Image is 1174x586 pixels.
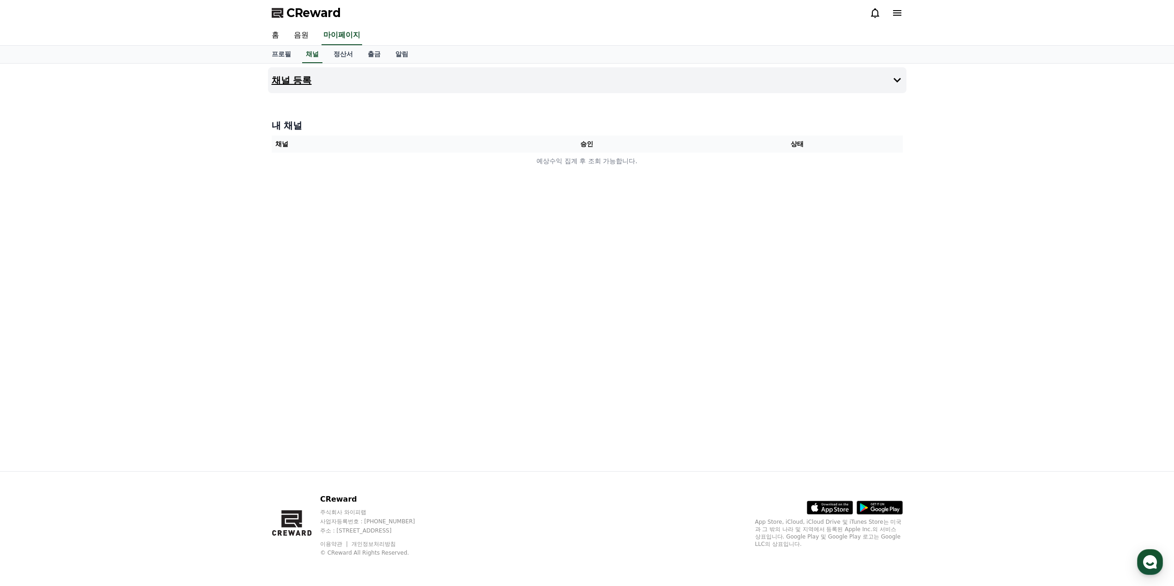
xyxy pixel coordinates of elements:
span: 홈 [29,306,35,314]
th: 승인 [482,136,692,153]
h4: 내 채널 [272,119,903,132]
td: 예상수익 집계 후 조회 가능합니다. [272,153,903,170]
a: 설정 [119,292,177,315]
a: 개인정보처리방침 [352,541,396,547]
a: 대화 [61,292,119,315]
p: © CReward All Rights Reserved. [320,549,433,556]
a: 정산서 [326,46,360,63]
p: 주식회사 와이피랩 [320,509,433,516]
h4: 채널 등록 [272,75,312,85]
span: 대화 [84,307,95,314]
p: CReward [320,494,433,505]
th: 채널 [272,136,482,153]
a: 이용약관 [320,541,349,547]
a: 프로필 [264,46,298,63]
a: 출금 [360,46,388,63]
span: CReward [286,6,341,20]
a: 알림 [388,46,416,63]
span: 설정 [143,306,154,314]
button: 채널 등록 [268,67,906,93]
a: 홈 [264,26,286,45]
p: 사업자등록번호 : [PHONE_NUMBER] [320,518,433,525]
a: CReward [272,6,341,20]
a: 마이페이지 [322,26,362,45]
p: App Store, iCloud, iCloud Drive 및 iTunes Store는 미국과 그 밖의 나라 및 지역에서 등록된 Apple Inc.의 서비스 상표입니다. Goo... [755,518,903,548]
th: 상태 [692,136,902,153]
a: 홈 [3,292,61,315]
p: 주소 : [STREET_ADDRESS] [320,527,433,534]
a: 채널 [302,46,322,63]
a: 음원 [286,26,316,45]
